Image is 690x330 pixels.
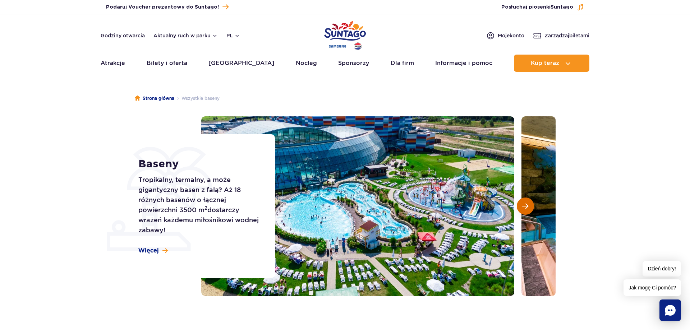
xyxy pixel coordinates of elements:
a: Mojekonto [486,31,524,40]
a: [GEOGRAPHIC_DATA] [208,55,274,72]
button: Posłuchaj piosenkiSuntago [501,4,584,11]
a: Park of Poland [324,18,366,51]
span: Suntago [551,5,573,10]
a: Bilety i oferta [147,55,187,72]
a: Strona główna [135,95,174,102]
a: Podaruj Voucher prezentowy do Suntago! [106,2,229,12]
a: Sponsorzy [338,55,369,72]
li: Wszystkie baseny [174,95,220,102]
h1: Baseny [138,158,259,171]
span: Dzień dobry! [643,261,681,276]
a: Nocleg [296,55,317,72]
p: Tropikalny, termalny, a może gigantyczny basen z falą? Aż 18 różnych basenów o łącznej powierzchn... [138,175,259,235]
div: Chat [659,299,681,321]
img: Zewnętrzna część Suntago z basenami i zjeżdżalniami, otoczona leżakami i zielenią [201,116,514,296]
a: Zarządzajbiletami [533,31,589,40]
span: Więcej [138,247,159,255]
button: Kup teraz [514,55,589,72]
a: Więcej [138,247,168,255]
a: Dla firm [391,55,414,72]
button: Aktualny ruch w parku [153,33,218,38]
span: Kup teraz [531,60,559,66]
button: Następny slajd [517,197,534,215]
span: Posłuchaj piosenki [501,4,573,11]
span: Zarządzaj biletami [544,32,589,39]
a: Informacje i pomoc [435,55,492,72]
a: Godziny otwarcia [101,32,145,39]
span: Moje konto [498,32,524,39]
span: Jak mogę Ci pomóc? [624,279,681,296]
button: pl [226,32,240,39]
sup: 2 [204,205,207,211]
span: Podaruj Voucher prezentowy do Suntago! [106,4,219,11]
a: Atrakcje [101,55,125,72]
